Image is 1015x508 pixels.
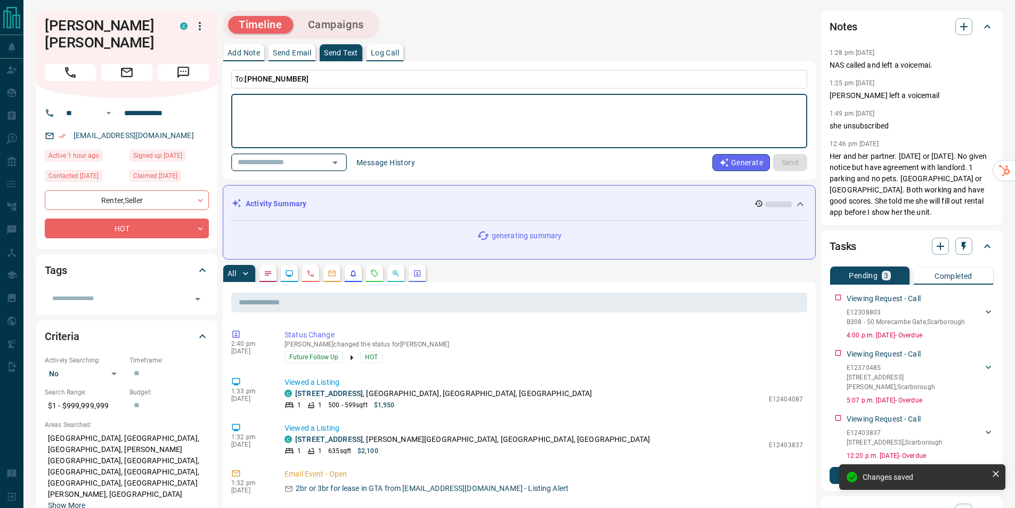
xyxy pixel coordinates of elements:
svg: Email Verified [59,132,66,140]
p: 635 sqft [328,446,351,456]
p: [DATE] [231,348,269,355]
div: Changes saved [863,473,987,481]
p: , [PERSON_NAME][GEOGRAPHIC_DATA], [GEOGRAPHIC_DATA], [GEOGRAPHIC_DATA] [295,434,650,445]
p: Her and her partner. [DATE] or [DATE]. No given notice but have agreement with landlord. 1 parkin... [830,151,994,218]
button: Timeline [228,16,293,34]
p: $2,100 [358,446,378,456]
p: E12403837 [847,428,943,438]
svg: Requests [370,269,379,278]
p: 2br or 3br for lease in GTA from [EMAIL_ADDRESS][DOMAIN_NAME] - Listing Alert [296,483,569,494]
div: Tags [45,257,209,283]
div: Tue Sep 02 2025 [129,170,209,185]
span: Future Follow Up [289,352,338,362]
svg: Lead Browsing Activity [285,269,294,278]
p: 12:20 p.m. [DATE] - Overdue [847,451,994,461]
p: 1:32 pm [231,479,269,487]
p: [PERSON_NAME] left a voicemail [830,90,994,101]
svg: Calls [306,269,315,278]
p: 4:00 p.m. [DATE] - Overdue [847,330,994,340]
p: To: [231,70,807,88]
h2: Tags [45,262,67,279]
div: E12403837[STREET_ADDRESS],Scarborough [847,426,994,449]
p: E12370485 [847,363,983,373]
button: Open [328,155,343,170]
div: Renter , Seller [45,190,209,210]
span: Call [45,64,96,81]
p: 2:40 pm [231,340,269,348]
p: 1 [318,446,322,456]
svg: Listing Alerts [349,269,358,278]
div: Notes [830,14,994,39]
p: 1 [297,400,301,410]
p: [STREET_ADDRESS][PERSON_NAME] , Scarborough [847,373,983,392]
p: [DATE] [231,395,269,402]
div: E12370485[STREET_ADDRESS][PERSON_NAME],Scarborough [847,361,994,394]
span: HOT [365,352,378,362]
p: 12:46 pm [DATE] [830,140,879,148]
button: Generate [712,154,770,171]
div: condos.ca [180,22,188,30]
h2: Criteria [45,328,79,345]
p: 1 [318,400,322,410]
p: [STREET_ADDRESS] , Scarborough [847,438,943,447]
p: All [228,270,236,277]
p: E12403837 [769,440,803,450]
span: Message [158,64,209,81]
h1: [PERSON_NAME] [PERSON_NAME] [45,17,164,51]
a: [EMAIL_ADDRESS][DOMAIN_NAME] [74,131,194,140]
div: condos.ca [285,390,292,397]
span: Contacted [DATE] [48,171,99,181]
button: Open [190,292,205,307]
p: , [GEOGRAPHIC_DATA], [GEOGRAPHIC_DATA], [GEOGRAPHIC_DATA] [295,388,592,399]
span: Signed up [DATE] [133,150,182,161]
p: B308 - 50 Morecambe Gate , Scarborough [847,317,965,327]
div: No [45,365,124,382]
span: [PHONE_NUMBER] [245,75,308,83]
p: 1:33 pm [231,388,269,395]
p: Viewing Request - Call [847,414,921,425]
p: Send Email [273,49,311,57]
p: [DATE] [231,441,269,448]
p: $1,950 [374,400,395,410]
p: E12404087 [769,394,803,404]
p: Status Change [285,329,803,341]
p: Completed [935,272,972,280]
p: 5:07 p.m. [DATE] - Overdue [847,396,994,405]
svg: Opportunities [392,269,400,278]
div: Sun Jul 28 2024 [129,150,209,165]
p: 1:32 pm [231,433,269,441]
p: 500 - 599 sqft [328,400,367,410]
p: Budget: [129,388,209,397]
p: E12308803 [847,308,965,317]
p: Add Note [228,49,260,57]
p: Activity Summary [246,198,306,209]
p: Log Call [371,49,399,57]
p: 1 [297,446,301,456]
p: Search Range: [45,388,124,397]
button: Open [102,107,115,119]
div: Tue Sep 16 2025 [45,150,124,165]
a: [STREET_ADDRESS] [295,389,363,398]
svg: Emails [328,269,336,278]
span: Active 1 hour ago [48,150,99,161]
p: NAS called and left a voicemai. [830,60,994,71]
p: Email Event - Open [285,469,803,480]
p: 1:28 pm [DATE] [830,49,875,57]
p: [PERSON_NAME] changed the status for [PERSON_NAME] [285,341,803,348]
p: Viewed a Listing [285,423,803,434]
p: Areas Searched: [45,420,209,430]
p: Viewed a Listing [285,377,803,388]
p: Viewing Request - Call [847,349,921,360]
div: Tasks [830,233,994,259]
span: Claimed [DATE] [133,171,177,181]
p: Pending [849,272,878,279]
span: Email [101,64,152,81]
p: Send Text [324,49,358,57]
p: [DATE] [231,487,269,494]
button: Campaigns [297,16,375,34]
p: 1:49 pm [DATE] [830,110,875,117]
p: Viewing Request - Call [847,293,921,304]
svg: Agent Actions [413,269,421,278]
button: Message History [350,154,421,171]
p: Actively Searching: [45,356,124,365]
